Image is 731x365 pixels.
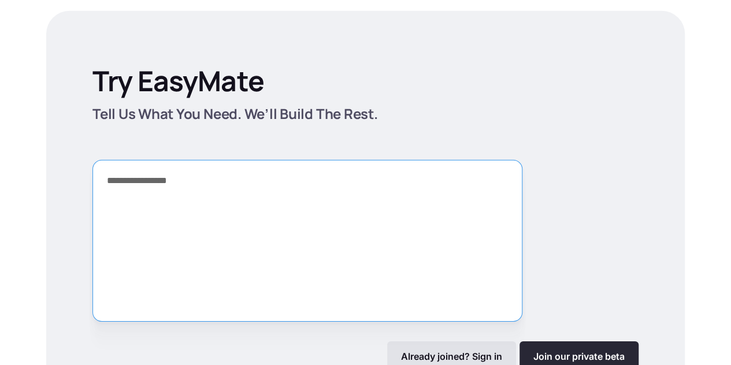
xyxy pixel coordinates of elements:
[92,64,264,98] p: Try EasyMate
[401,351,502,362] p: Already joined? Sign in
[92,105,637,123] p: Tell Us What You Need. We’ll Build The Rest.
